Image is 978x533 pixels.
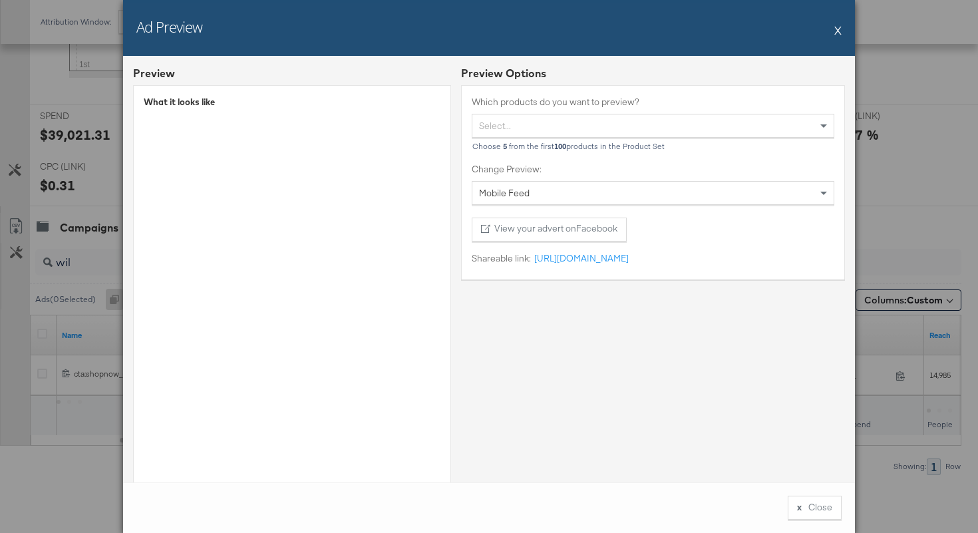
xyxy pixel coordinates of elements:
h2: Ad Preview [136,17,202,37]
button: xClose [788,496,842,520]
div: Select... [472,114,834,137]
a: [URL][DOMAIN_NAME] [531,252,629,265]
button: X [834,17,842,43]
div: x [797,501,802,514]
label: Shareable link: [472,252,531,265]
b: 100 [554,141,566,151]
b: 5 [503,141,507,151]
div: Preview Options [461,66,845,81]
label: Change Preview: [472,163,834,176]
div: Preview [133,66,175,81]
button: View your advert onFacebook [472,218,627,242]
div: Choose from the first products in the Product Set [472,142,834,151]
div: What it looks like [144,96,440,108]
label: Which products do you want to preview? [472,96,834,108]
span: Mobile Feed [479,187,530,199]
